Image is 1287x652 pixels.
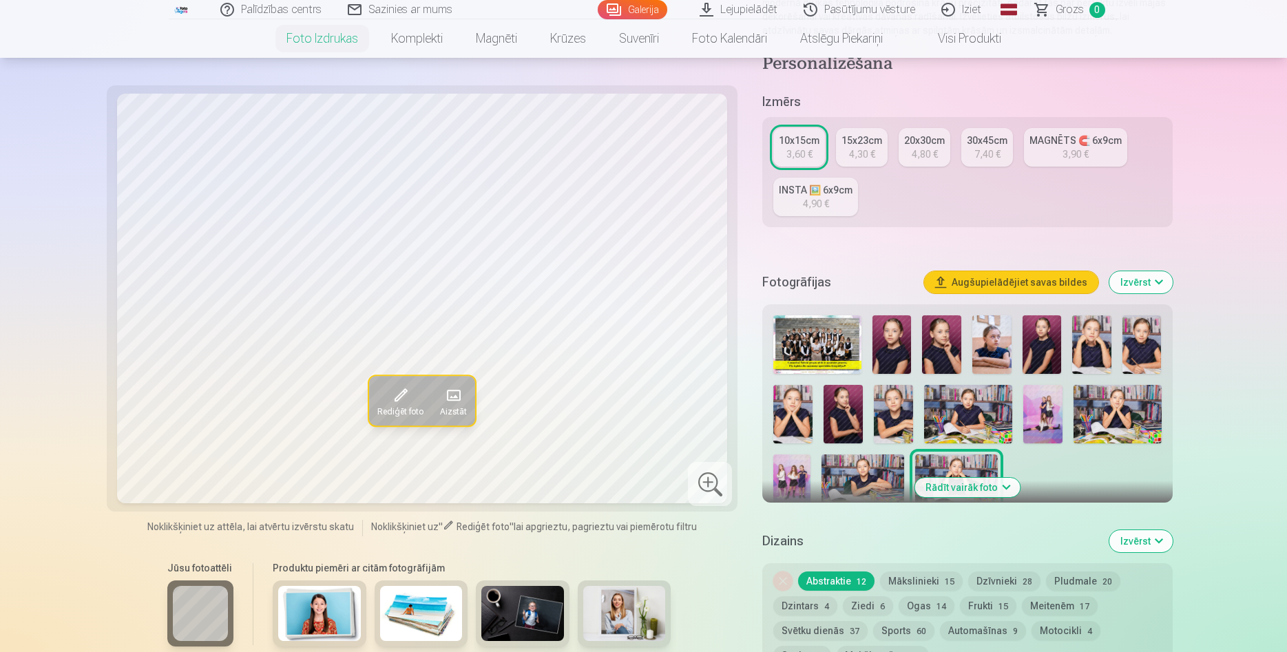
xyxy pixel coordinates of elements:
a: MAGNĒTS 🧲 6x9cm3,90 € [1024,128,1127,167]
a: Foto izdrukas [270,19,375,58]
span: 12 [857,577,866,587]
button: Motocikli4 [1032,621,1100,640]
h4: Personalizēšana [762,54,1172,76]
div: 30x45cm [967,134,1007,147]
span: " [439,521,443,532]
button: Izvērst [1109,271,1173,293]
h5: Izmērs [762,92,1172,112]
a: Komplekti [375,19,459,58]
h6: Produktu piemēri ar citām fotogrāfijām [267,561,676,575]
div: MAGNĒTS 🧲 6x9cm [1029,134,1122,147]
h5: Fotogrāfijas [762,273,912,292]
button: Aizstāt [432,376,475,425]
span: 4 [1087,627,1092,636]
span: 14 [937,602,946,611]
span: Noklikšķiniet uz attēla, lai atvērtu izvērstu skatu [147,520,354,534]
a: 10x15cm3,60 € [773,128,825,167]
div: INSTA 🖼️ 6x9cm [779,183,852,197]
a: 15x23cm4,30 € [836,128,888,167]
span: Grozs [1056,1,1084,18]
a: Krūzes [534,19,603,58]
button: Automašīnas9 [940,621,1026,640]
span: lai apgrieztu, pagrieztu vai piemērotu filtru [514,521,697,532]
span: 15 [998,602,1008,611]
span: 6 [880,602,885,611]
button: Mākslinieki15 [880,571,963,591]
button: Svētku dienās37 [773,621,868,640]
button: Ogas14 [899,596,954,616]
a: Visi produkti [899,19,1018,58]
div: 3,90 € [1063,147,1089,161]
span: " [510,521,514,532]
button: Rādīt vairāk foto [914,478,1020,497]
div: 3,60 € [786,147,813,161]
span: 9 [1013,627,1018,636]
span: 0 [1089,2,1105,18]
div: 20x30cm [904,134,945,147]
span: Noklikšķiniet uz [371,521,439,532]
span: 17 [1080,602,1089,611]
button: Abstraktie12 [798,571,875,591]
span: Rediģēt foto [457,521,510,532]
a: Magnēti [459,19,534,58]
div: 4,30 € [849,147,875,161]
a: 20x30cm4,80 € [899,128,950,167]
button: Rediģēt foto [369,376,432,425]
a: 30x45cm7,40 € [961,128,1013,167]
a: Suvenīri [603,19,676,58]
h6: Jūsu fotoattēli [167,561,233,575]
span: 20 [1102,577,1112,587]
button: Dzintars4 [773,596,837,616]
a: Foto kalendāri [676,19,784,58]
div: 15x23cm [841,134,882,147]
span: 60 [917,627,926,636]
div: 4,90 € [803,197,829,211]
button: Sports60 [873,621,934,640]
span: 28 [1023,577,1032,587]
div: 10x15cm [779,134,819,147]
span: 37 [850,627,859,636]
h5: Dizains [762,532,1098,551]
a: Atslēgu piekariņi [784,19,899,58]
button: Dzīvnieki28 [968,571,1040,591]
span: 15 [945,577,954,587]
div: 4,80 € [912,147,938,161]
span: Rediģēt foto [377,406,423,417]
img: /fa1 [174,6,189,14]
button: Izvērst [1109,530,1173,552]
button: Augšupielādējiet savas bildes [924,271,1098,293]
button: Frukti15 [960,596,1016,616]
button: Ziedi6 [843,596,893,616]
a: INSTA 🖼️ 6x9cm4,90 € [773,178,858,216]
button: Pludmale20 [1046,571,1120,591]
button: Meitenēm17 [1022,596,1098,616]
span: Aizstāt [440,406,467,417]
span: 4 [824,602,829,611]
div: 7,40 € [974,147,1001,161]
